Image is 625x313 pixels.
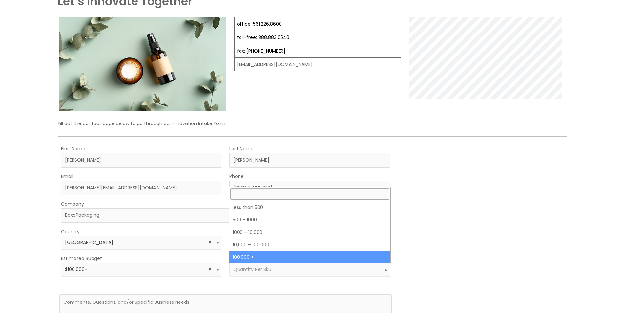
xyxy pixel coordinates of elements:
input: Last Name [229,153,390,168]
input: Enter Your Email [61,181,221,195]
span: $100,000+ [65,266,218,273]
span: United States [61,236,221,250]
label: Estimated Budget [61,254,102,263]
a: toll-free: 888.883.0540 [237,34,289,41]
li: 1000 – 10,000 [229,226,390,238]
td: [EMAIL_ADDRESS][DOMAIN_NAME] [235,58,401,71]
li: less than 500 [229,201,390,213]
input: Enter Your Phone Number [229,181,390,195]
li: 500 – 1000 [229,213,390,226]
span: Quantity Per Sku [233,266,271,273]
a: office: 561.226.8600 [237,21,282,27]
span: Remove all items [208,266,211,273]
li: 10,000 – 100,000 [229,238,390,251]
li: 100,000 + [229,251,390,263]
a: fax: [PHONE_NUMBER] [237,48,285,54]
p: Fill out the contact page below to go through our Innovation Intake Form. [58,119,567,128]
label: Phone [229,172,244,181]
label: Last Name [229,145,254,153]
label: Company [61,200,84,208]
input: Company Name [61,208,390,223]
label: First Name [61,145,85,153]
label: Country: [61,227,81,236]
input: First Name [61,153,221,168]
span: United States [65,239,218,246]
label: Email [61,172,73,181]
span: Remove all items [208,239,211,246]
span: $100,000+ [61,263,221,277]
img: Contact page image for private label skincare manufacturer Cosmetic solutions shows a skin care b... [59,17,226,111]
